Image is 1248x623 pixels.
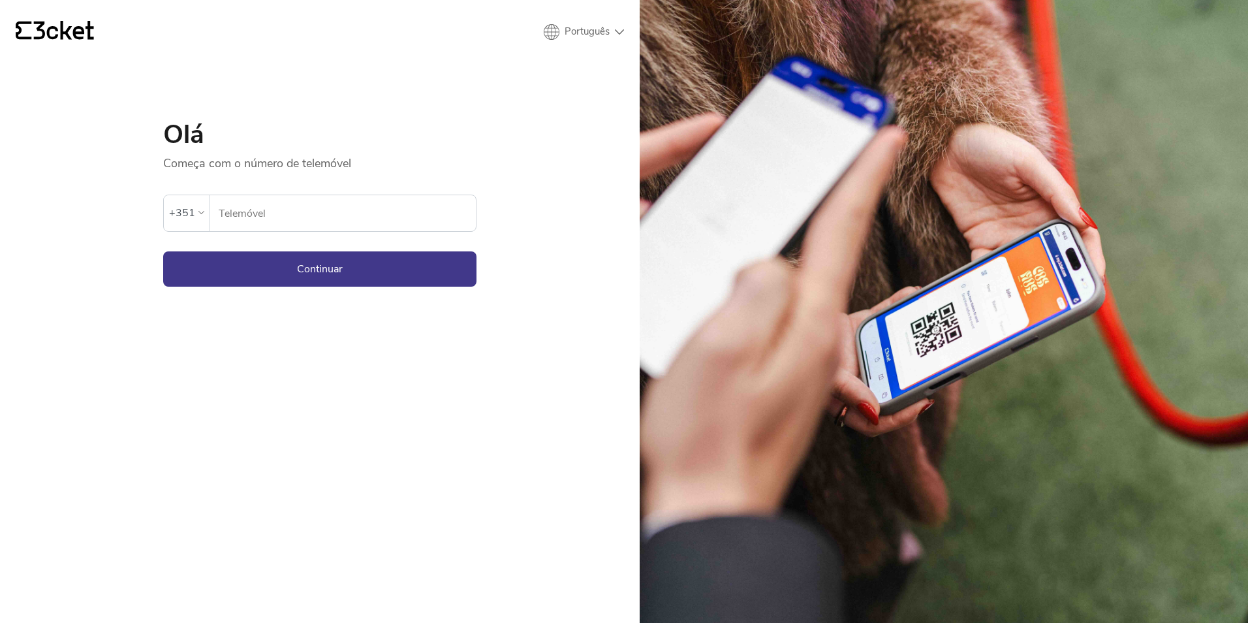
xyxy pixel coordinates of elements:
h1: Olá [163,121,476,148]
label: Telemóvel [210,195,476,232]
input: Telemóvel [218,195,476,231]
div: +351 [169,203,195,223]
p: Começa com o número de telemóvel [163,148,476,171]
g: {' '} [16,22,31,40]
button: Continuar [163,251,476,287]
a: {' '} [16,21,94,43]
